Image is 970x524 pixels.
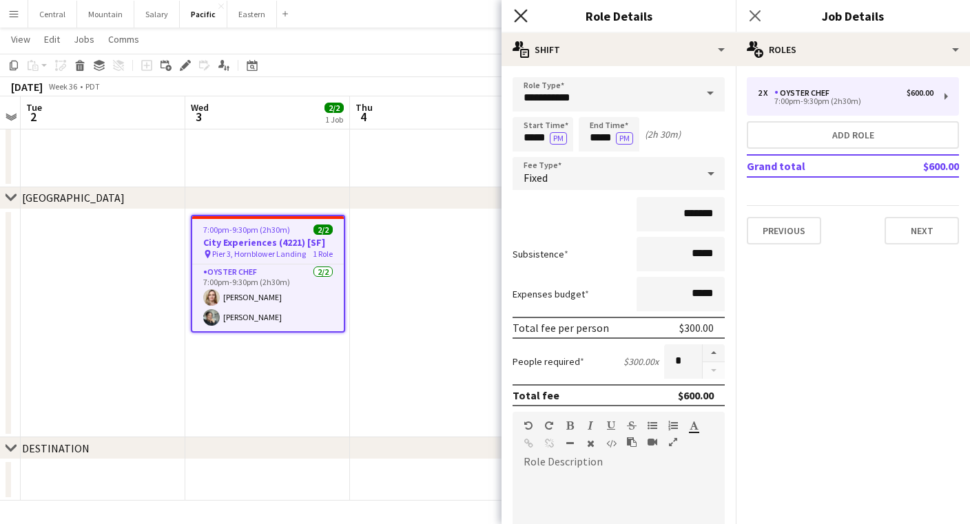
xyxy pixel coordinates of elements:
[39,30,65,48] a: Edit
[85,81,100,92] div: PDT
[212,249,306,259] span: Pier 3, Hornblower Landing
[6,30,36,48] a: View
[586,438,595,449] button: Clear Formatting
[648,437,657,448] button: Insert video
[689,420,699,431] button: Text Color
[606,420,616,431] button: Underline
[313,249,333,259] span: 1 Role
[616,132,633,145] button: PM
[192,236,344,249] h3: City Experiences (4221) [SF]
[565,420,575,431] button: Bold
[627,437,637,448] button: Paste as plain text
[513,355,584,368] label: People required
[668,437,678,448] button: Fullscreen
[22,441,90,455] div: DESTINATION
[703,344,725,362] button: Increase
[747,217,821,244] button: Previous
[885,217,959,244] button: Next
[524,420,533,431] button: Undo
[191,101,209,114] span: Wed
[134,1,180,28] button: Salary
[324,103,344,113] span: 2/2
[180,1,227,28] button: Pacific
[24,109,42,125] span: 2
[355,101,373,114] span: Thu
[74,33,94,45] span: Jobs
[513,248,568,260] label: Subsistence
[513,321,609,335] div: Total fee per person
[878,155,959,177] td: $600.00
[191,215,345,333] app-job-card: 7:00pm-9:30pm (2h30m)2/2City Experiences (4221) [SF] Pier 3, Hornblower Landing1 RoleOyster Chef2...
[550,132,567,145] button: PM
[44,33,60,45] span: Edit
[313,224,333,235] span: 2/2
[606,438,616,449] button: HTML Code
[565,438,575,449] button: Horizontal Line
[45,81,80,92] span: Week 36
[192,264,344,331] app-card-role: Oyster Chef2/27:00pm-9:30pm (2h30m)[PERSON_NAME][PERSON_NAME]
[11,33,30,45] span: View
[325,114,343,125] div: 1 Job
[502,33,736,66] div: Shift
[679,321,714,335] div: $300.00
[108,33,139,45] span: Comms
[678,388,714,402] div: $600.00
[623,355,659,368] div: $300.00 x
[774,88,835,98] div: Oyster Chef
[645,128,681,140] div: (2h 30m)
[11,80,43,94] div: [DATE]
[544,420,554,431] button: Redo
[513,288,589,300] label: Expenses budget
[648,420,657,431] button: Unordered List
[28,1,77,28] button: Central
[907,88,933,98] div: $600.00
[668,420,678,431] button: Ordered List
[22,191,125,205] div: [GEOGRAPHIC_DATA]
[502,7,736,25] h3: Role Details
[227,1,277,28] button: Eastern
[736,7,970,25] h3: Job Details
[103,30,145,48] a: Comms
[513,388,559,402] div: Total fee
[353,109,373,125] span: 4
[26,101,42,114] span: Tue
[627,420,637,431] button: Strikethrough
[77,1,134,28] button: Mountain
[736,33,970,66] div: Roles
[758,98,933,105] div: 7:00pm-9:30pm (2h30m)
[747,121,959,149] button: Add role
[586,420,595,431] button: Italic
[747,155,878,177] td: Grand total
[203,224,290,235] span: 7:00pm-9:30pm (2h30m)
[189,109,209,125] span: 3
[758,88,774,98] div: 2 x
[68,30,100,48] a: Jobs
[524,171,548,185] span: Fixed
